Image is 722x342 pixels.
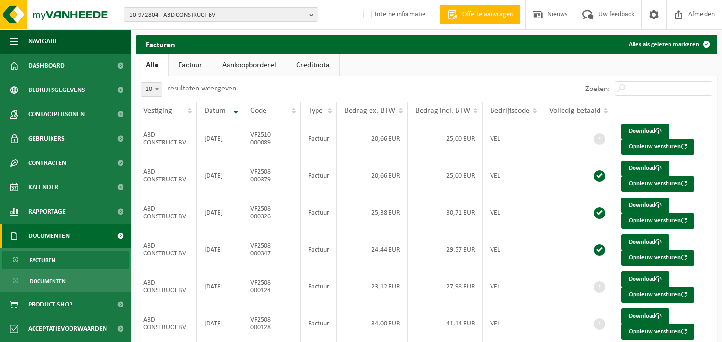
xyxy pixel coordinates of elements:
a: Download [621,198,669,213]
a: Creditnota [286,54,339,76]
span: Kalender [28,175,58,199]
td: A3D CONSTRUCT BV [136,120,197,157]
label: Zoeken: [585,85,610,93]
td: [DATE] [197,305,244,342]
a: Aankoopborderel [212,54,286,76]
button: Opnieuw versturen [621,213,694,229]
td: VEL [483,231,542,268]
td: Factuur [301,157,337,194]
span: 10 [141,83,162,96]
td: A3D CONSTRUCT BV [136,268,197,305]
td: [DATE] [197,120,244,157]
span: Datum [204,107,226,115]
td: VEL [483,268,542,305]
span: Product Shop [28,292,72,317]
span: 10-972804 - A3D CONSTRUCT BV [129,8,305,22]
td: Factuur [301,268,337,305]
span: Documenten [30,272,66,290]
span: Type [308,107,323,115]
span: Bedrijfscode [490,107,529,115]
td: VF2510-000089 [243,120,300,157]
span: Facturen [30,251,55,270]
span: Bedrijfsgegevens [28,78,85,102]
a: Alle [136,54,168,76]
span: Documenten [28,224,70,248]
td: VEL [483,194,542,231]
span: Offerte aanvragen [460,10,515,19]
button: Opnieuw versturen [621,139,694,155]
span: Bedrag incl. BTW [415,107,470,115]
td: A3D CONSTRUCT BV [136,231,197,268]
td: VF2508-000347 [243,231,300,268]
label: resultaten weergeven [167,85,236,92]
td: Factuur [301,231,337,268]
span: Acceptatievoorwaarden [28,317,107,341]
span: Bedrag ex. BTW [344,107,395,115]
td: Factuur [301,194,337,231]
a: Download [621,124,669,139]
span: Navigatie [28,29,58,54]
span: Contactpersonen [28,102,85,126]
label: Interne informatie [361,7,425,22]
a: Download [621,308,669,324]
span: Gebruikers [28,126,65,151]
td: A3D CONSTRUCT BV [136,194,197,231]
a: Offerte aanvragen [440,5,520,24]
td: VEL [483,120,542,157]
td: 23,12 EUR [337,268,408,305]
span: Rapportage [28,199,66,224]
td: 41,14 EUR [408,305,483,342]
h2: Facturen [136,35,185,54]
button: Opnieuw versturen [621,250,694,266]
button: 10-972804 - A3D CONSTRUCT BV [124,7,318,22]
a: Download [621,271,669,287]
span: Volledig betaald [549,107,600,115]
td: VF2508-000124 [243,268,300,305]
td: VF2508-000128 [243,305,300,342]
td: A3D CONSTRUCT BV [136,305,197,342]
span: Code [250,107,266,115]
td: [DATE] [197,194,244,231]
a: Facturen [2,251,129,269]
td: 29,57 EUR [408,231,483,268]
td: 25,38 EUR [337,194,408,231]
td: 27,98 EUR [408,268,483,305]
td: [DATE] [197,268,244,305]
td: 24,44 EUR [337,231,408,268]
td: 20,66 EUR [337,157,408,194]
td: VEL [483,157,542,194]
a: Download [621,161,669,176]
a: Download [621,234,669,250]
td: [DATE] [197,157,244,194]
a: Factuur [169,54,212,76]
td: Factuur [301,305,337,342]
td: 20,66 EUR [337,120,408,157]
td: Factuur [301,120,337,157]
button: Opnieuw versturen [621,324,694,340]
td: A3D CONSTRUCT BV [136,157,197,194]
td: 30,71 EUR [408,194,483,231]
td: VEL [483,305,542,342]
td: [DATE] [197,231,244,268]
span: Vestiging [143,107,172,115]
button: Opnieuw versturen [621,176,694,192]
span: 10 [141,82,162,97]
td: VF2508-000326 [243,194,300,231]
td: 25,00 EUR [408,120,483,157]
td: VF2508-000379 [243,157,300,194]
a: Documenten [2,271,129,290]
td: 25,00 EUR [408,157,483,194]
button: Alles als gelezen markeren [621,35,716,54]
span: Dashboard [28,54,65,78]
button: Opnieuw versturen [621,287,694,303]
span: Contracten [28,151,66,175]
td: 34,00 EUR [337,305,408,342]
